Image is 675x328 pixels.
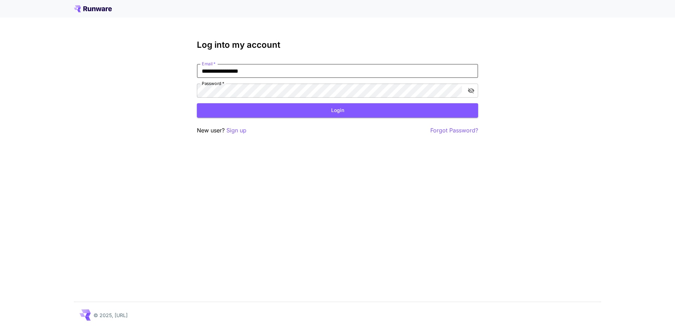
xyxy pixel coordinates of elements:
button: Sign up [226,126,246,135]
button: Login [197,103,478,118]
button: toggle password visibility [465,84,477,97]
p: © 2025, [URL] [94,311,128,319]
p: New user? [197,126,246,135]
button: Forgot Password? [430,126,478,135]
label: Password [202,80,224,86]
label: Email [202,61,216,67]
h3: Log into my account [197,40,478,50]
